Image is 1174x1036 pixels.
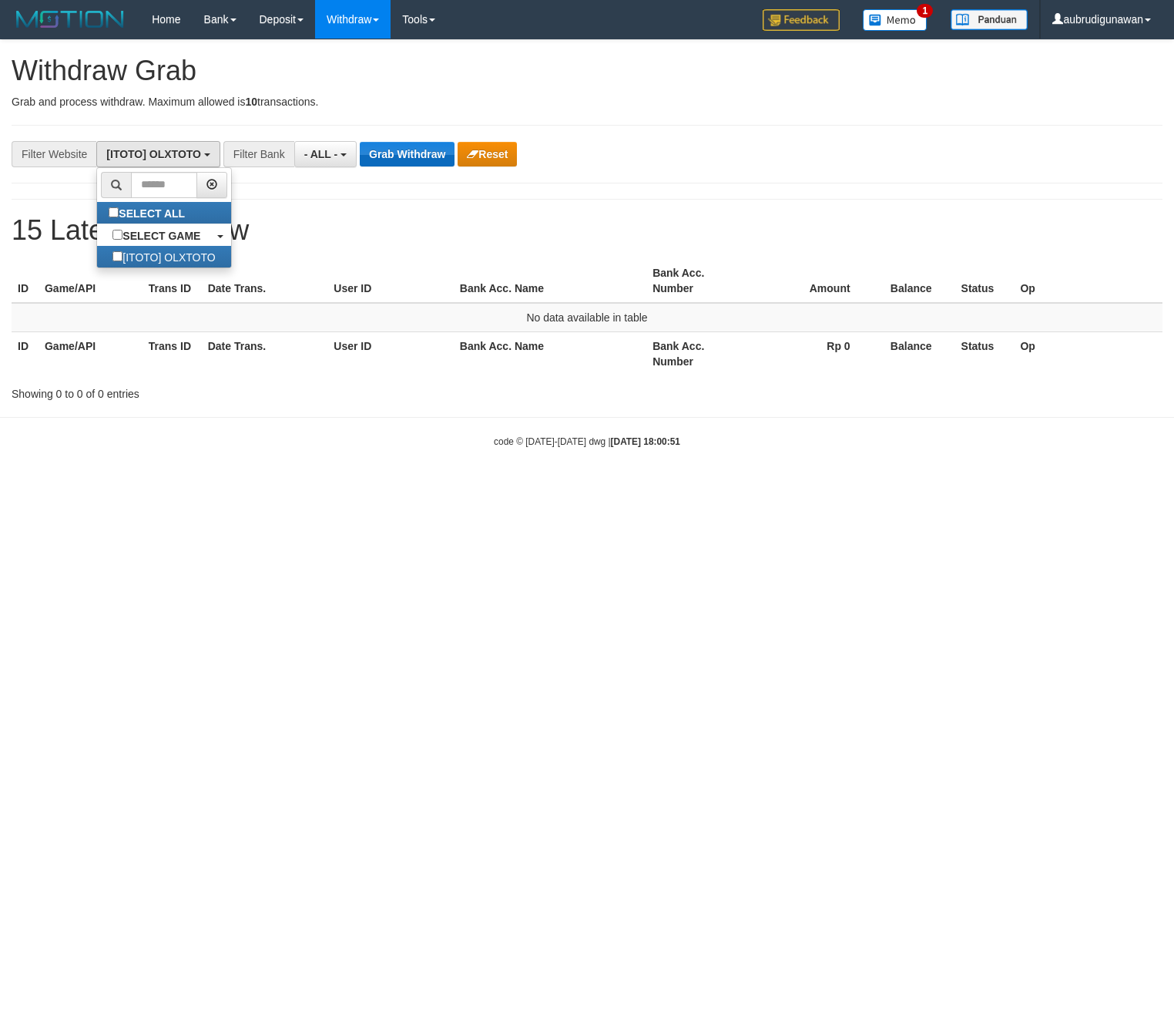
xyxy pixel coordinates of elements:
th: Bank Acc. Name [454,259,646,303]
p: Grab and process withdraw. Maximum allowed is transactions. [12,94,1162,109]
span: 1 [917,4,933,18]
span: [ITOTO] OLXTOTO [106,148,201,160]
small: code © [DATE]-[DATE] dwg | [494,436,680,447]
th: Bank Acc. Number [646,331,750,375]
th: Date Trans. [202,331,328,375]
th: Balance [874,259,955,303]
th: User ID [327,331,454,375]
th: Op [1014,259,1162,303]
img: Feedback.jpg [763,9,840,31]
th: ID [12,331,39,375]
th: Balance [874,331,955,375]
button: [ITOTO] OLXTOTO [96,141,220,167]
button: - ALL - [294,141,357,167]
th: Status [955,331,1015,375]
th: Game/API [39,331,143,375]
th: ID [12,259,39,303]
th: Bank Acc. Name [454,331,646,375]
input: SELECT ALL [109,207,119,217]
a: SELECT GAME [97,224,230,246]
th: Amount [750,259,874,303]
th: Op [1014,331,1162,375]
th: Bank Acc. Number [646,259,750,303]
img: MOTION_logo.png [12,8,129,31]
th: Date Trans. [202,259,328,303]
label: [ITOTO] OLXTOTO [97,246,230,267]
th: User ID [327,259,454,303]
strong: [DATE] 18:00:51 [611,436,680,447]
button: Grab Withdraw [360,142,455,166]
b: SELECT GAME [122,230,200,242]
h1: 15 Latest Withdraw [12,215,1162,246]
span: - ALL - [304,148,338,160]
div: Filter Website [12,141,96,167]
input: [ITOTO] OLXTOTO [112,251,122,261]
h1: Withdraw Grab [12,55,1162,86]
th: Rp 0 [750,331,874,375]
input: SELECT GAME [112,230,122,240]
img: panduan.png [951,9,1028,30]
div: Filter Bank [223,141,294,167]
strong: 10 [245,96,257,108]
img: Button%20Memo.svg [863,9,927,31]
div: Showing 0 to 0 of 0 entries [12,380,478,402]
button: Reset [458,142,517,166]
th: Trans ID [143,331,202,375]
th: Trans ID [143,259,202,303]
label: SELECT ALL [97,202,200,224]
th: Game/API [39,259,143,303]
th: Status [955,259,1015,303]
td: No data available in table [12,303,1162,332]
